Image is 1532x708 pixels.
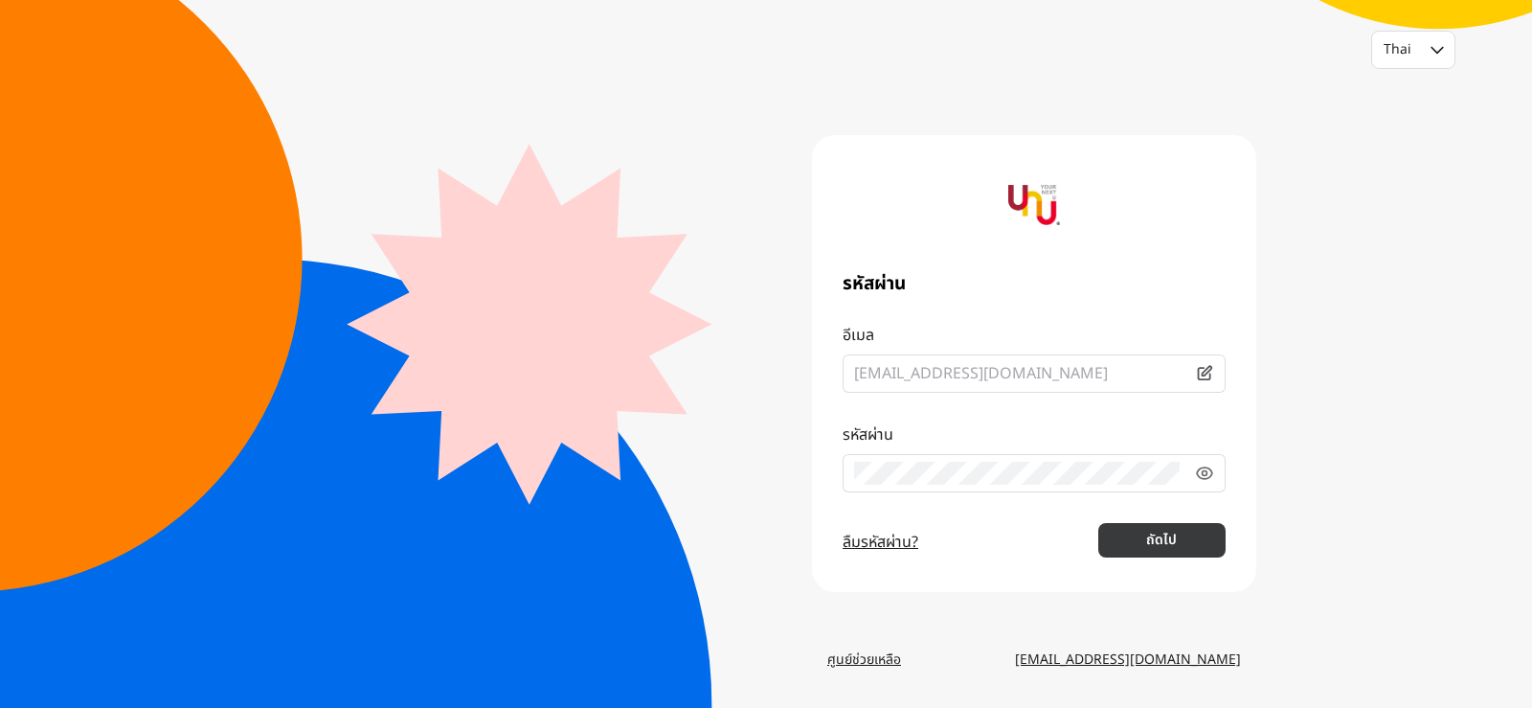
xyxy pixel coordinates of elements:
input: อีเมล [854,362,1180,385]
a: ศูนย์ช่วยเหลือ [812,643,916,677]
img: yournextu-logo-vertical-compact-v2.png [1008,179,1060,231]
a: ลืมรหัสผ่าน? [843,531,918,554]
p: รหัสผ่าน [843,423,1226,446]
div: Thai [1384,40,1419,59]
button: ถัดไป [1098,523,1226,558]
p: อีเมล [843,324,1226,347]
span: รหัสผ่าน [843,273,1226,295]
a: [EMAIL_ADDRESS][DOMAIN_NAME] [1000,643,1256,677]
